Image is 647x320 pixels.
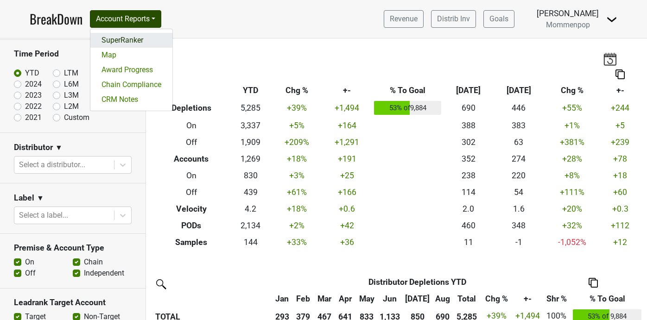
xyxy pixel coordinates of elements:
[444,151,494,167] td: 352
[544,82,600,99] th: Chg %
[444,217,494,234] td: 460
[600,217,640,234] td: +112
[494,201,544,217] td: 1.6
[322,151,372,167] td: +191
[25,90,42,101] label: 2023
[377,290,403,307] th: Jun: activate to sort column ascending
[483,10,514,28] a: Goals
[444,99,494,118] td: 690
[153,151,229,167] th: Accounts
[14,243,132,253] h3: Premise & Account Type
[480,290,513,307] th: Chg %: activate to sort column ascending
[494,99,544,118] td: 446
[600,234,640,251] td: +12
[494,167,544,184] td: 220
[64,90,79,101] label: L3M
[229,217,272,234] td: 2,134
[153,134,229,151] th: Off
[153,167,229,184] th: On
[322,82,372,99] th: +-
[14,143,53,152] h3: Distributor
[272,184,322,201] td: +61 %
[322,167,372,184] td: +25
[229,99,272,118] td: 5,285
[272,99,322,118] td: +39 %
[272,117,322,134] td: +5 %
[90,77,172,92] a: Chain Compliance
[153,99,229,118] th: Depletions
[494,134,544,151] td: 63
[90,48,172,63] a: Map
[90,29,173,111] div: Account Reports
[229,167,272,184] td: 830
[153,217,229,234] th: PODs
[229,82,272,99] th: YTD
[64,101,79,112] label: L2M
[403,290,432,307] th: Jul: activate to sort column ascending
[494,234,544,251] td: -1
[25,112,42,123] label: 2021
[603,52,617,65] img: last_updated_date
[322,117,372,134] td: +164
[153,234,229,251] th: Samples
[153,184,229,201] th: Off
[544,117,600,134] td: +1 %
[444,82,494,99] th: [DATE]
[571,290,644,307] th: % To Goal: activate to sort column ascending
[600,151,640,167] td: +78
[600,117,640,134] td: +5
[335,290,356,307] th: Apr: activate to sort column ascending
[322,201,372,217] td: +0.6
[64,68,78,79] label: LTM
[322,184,372,201] td: +166
[64,79,79,90] label: L6M
[55,142,63,153] span: ▼
[153,290,272,307] th: &nbsp;: activate to sort column ascending
[25,79,42,90] label: 2024
[384,10,424,28] a: Revenue
[544,151,600,167] td: +28 %
[544,217,600,234] td: +32 %
[544,167,600,184] td: +8 %
[444,201,494,217] td: 2.0
[615,69,625,79] img: Copy to clipboard
[444,134,494,151] td: 302
[229,134,272,151] td: 1,909
[544,99,600,118] td: +55 %
[14,49,132,59] h3: Time Period
[153,117,229,134] th: On
[543,290,571,307] th: Shr %: activate to sort column ascending
[229,184,272,201] td: 439
[229,151,272,167] td: 1,269
[272,151,322,167] td: +18 %
[606,14,617,25] img: Dropdown Menu
[272,134,322,151] td: +209 %
[356,290,377,307] th: May: activate to sort column ascending
[546,20,590,29] span: Mommenpop
[14,193,34,203] h3: Label
[272,201,322,217] td: +18 %
[314,290,335,307] th: Mar: activate to sort column ascending
[494,184,544,201] td: 54
[600,82,640,99] th: +-
[90,92,172,107] a: CRM Notes
[444,167,494,184] td: 238
[494,117,544,134] td: 383
[544,201,600,217] td: +20 %
[544,234,600,251] td: -1,052 %
[90,33,172,48] a: SuperRanker
[229,117,272,134] td: 3,337
[372,82,444,99] th: % To Goal
[25,101,42,112] label: 2022
[322,99,372,118] td: +1,494
[513,290,543,307] th: +-: activate to sort column ascending
[600,167,640,184] td: +18
[432,290,454,307] th: Aug: activate to sort column ascending
[25,257,34,268] label: On
[37,193,44,204] span: ▼
[25,268,36,279] label: Off
[600,134,640,151] td: +239
[272,82,322,99] th: Chg %
[64,112,89,123] label: Custom
[444,184,494,201] td: 114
